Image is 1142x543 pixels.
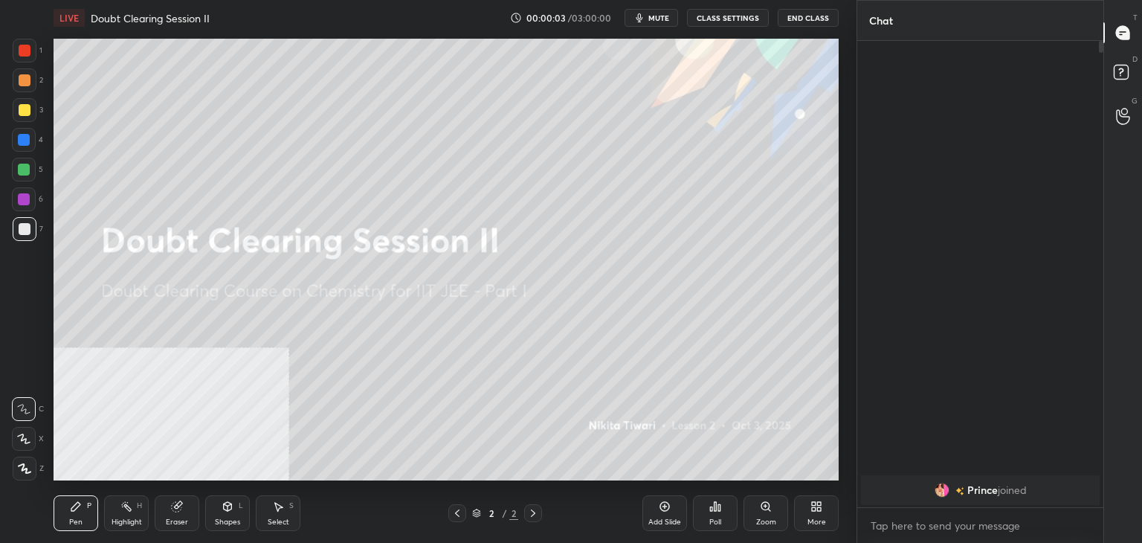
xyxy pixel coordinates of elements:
div: 3 [13,98,43,122]
div: 2 [13,68,43,92]
div: More [807,518,826,526]
button: End Class [778,9,839,27]
div: H [137,502,142,510]
div: Select [268,518,289,526]
div: LIVE [54,9,85,27]
div: 2 [484,509,499,518]
div: X [12,427,44,451]
div: grid [857,472,1103,508]
div: 2 [509,507,518,520]
div: Z [13,457,44,481]
div: Zoom [756,518,776,526]
div: 6 [12,187,43,211]
div: 5 [12,158,43,181]
div: P [87,502,91,510]
div: Eraser [166,518,188,526]
div: 1 [13,39,42,62]
img: 5d177d4d385042bd9dd0e18a1f053975.jpg [935,483,949,498]
div: C [12,397,44,421]
img: no-rating-badge.077c3623.svg [955,487,964,495]
span: joined [998,484,1027,496]
div: Pen [69,518,83,526]
div: 7 [13,217,43,241]
button: mute [625,9,678,27]
div: Highlight [112,518,142,526]
h4: Doubt Clearing Session II [91,11,210,25]
div: Shapes [215,518,240,526]
p: Chat [857,1,905,40]
div: Poll [709,518,721,526]
div: L [239,502,243,510]
p: D [1132,54,1138,65]
div: Add Slide [648,518,681,526]
button: CLASS SETTINGS [687,9,769,27]
p: T [1133,12,1138,23]
span: mute [648,13,669,23]
div: S [289,502,294,510]
span: Prince [967,484,998,496]
p: G [1132,95,1138,106]
div: 4 [12,128,43,152]
div: / [502,509,506,518]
